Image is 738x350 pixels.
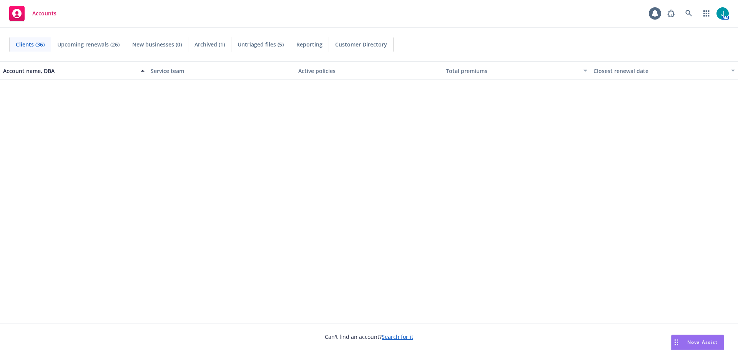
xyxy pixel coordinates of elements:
span: Accounts [32,10,57,17]
button: Service team [148,61,295,80]
div: Total premiums [446,67,579,75]
div: Active policies [298,67,440,75]
div: Account name, DBA [3,67,136,75]
span: New businesses (0) [132,40,182,48]
a: Report a Bug [663,6,679,21]
div: Service team [151,67,292,75]
span: Untriaged files (5) [238,40,284,48]
div: Closest renewal date [593,67,726,75]
span: Nova Assist [687,339,718,345]
button: Total premiums [443,61,590,80]
span: Archived (1) [194,40,225,48]
a: Search for it [382,333,413,340]
img: photo [716,7,729,20]
span: Reporting [296,40,322,48]
a: Search [681,6,696,21]
span: Customer Directory [335,40,387,48]
a: Switch app [699,6,714,21]
button: Nova Assist [671,335,724,350]
span: Clients (36) [16,40,45,48]
div: Drag to move [672,335,681,350]
span: Can't find an account? [325,333,413,341]
a: Accounts [6,3,60,24]
button: Closest renewal date [590,61,738,80]
span: Upcoming renewals (26) [57,40,120,48]
button: Active policies [295,61,443,80]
